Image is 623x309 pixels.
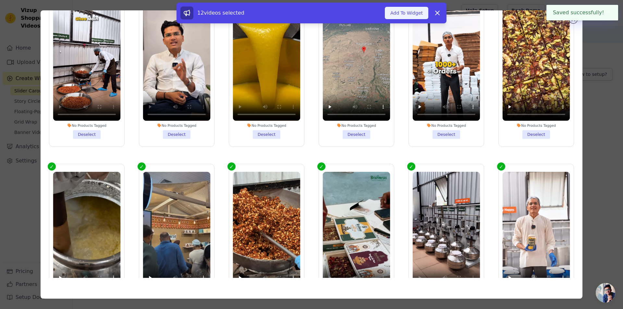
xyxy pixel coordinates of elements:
div: No Products Tagged [233,123,300,128]
div: No Products Tagged [143,123,210,128]
div: No Products Tagged [413,123,480,128]
a: Open chat [596,283,615,303]
button: Add To Widget [385,7,428,19]
button: Close [604,9,612,17]
span: 12 videos selected [197,10,244,16]
div: No Products Tagged [323,123,390,128]
div: Saved successfully! [546,5,618,20]
div: No Products Tagged [53,123,120,128]
div: No Products Tagged [503,123,570,128]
